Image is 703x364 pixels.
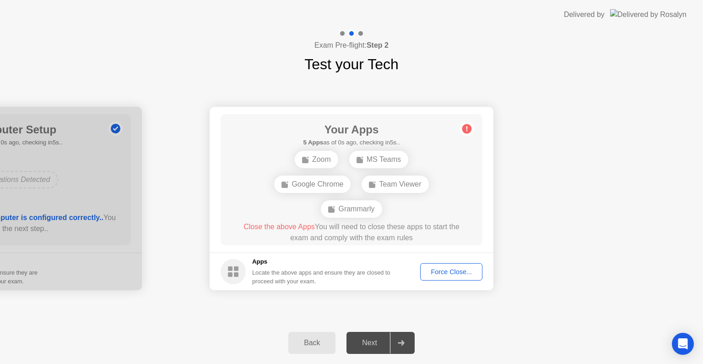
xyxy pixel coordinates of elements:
h1: Test your Tech [304,53,399,75]
div: Force Close... [423,268,479,276]
div: MS Teams [349,151,408,168]
div: You will need to close these apps to start the exam and comply with the exam rules [234,221,470,243]
div: Next [349,339,390,347]
div: Zoom [295,151,338,168]
button: Back [288,332,335,354]
span: Close the above Apps [243,223,315,231]
div: Open Intercom Messenger [672,333,694,355]
div: Google Chrome [274,176,351,193]
h4: Exam Pre-flight: [314,40,389,51]
b: 5 Apps [303,139,323,146]
button: Force Close... [420,263,482,281]
h5: as of 0s ago, checking in5s.. [303,138,400,147]
h1: Your Apps [303,121,400,138]
div: Grammarly [321,200,382,218]
img: Delivered by Rosalyn [610,9,687,20]
div: Team Viewer [362,176,428,193]
div: Locate the above apps and ensure they are closed to proceed with your exam. [252,268,391,286]
div: Delivered by [564,9,605,20]
button: Next [346,332,415,354]
h5: Apps [252,257,391,266]
b: Step 2 [367,41,389,49]
div: Back [291,339,333,347]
